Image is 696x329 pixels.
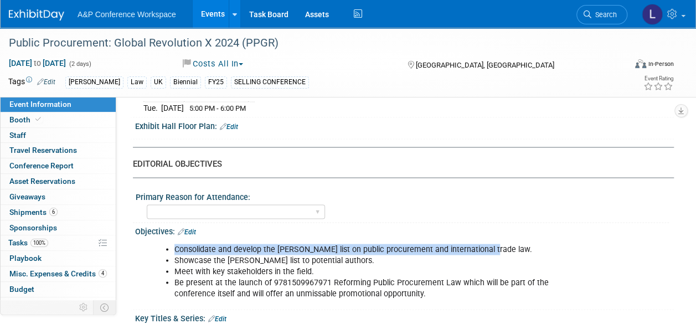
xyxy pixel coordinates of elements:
[37,78,55,86] a: Edit
[135,310,674,324] div: Key Titles & Series:
[170,76,201,88] div: Biennial
[9,208,58,217] span: Shipments
[1,251,116,266] a: Playbook
[9,269,107,278] span: Misc. Expenses & Credits
[5,33,617,53] div: Public Procurement: Global Revolution X 2024 (PPGR)
[643,76,673,81] div: Event Rating
[49,208,58,216] span: 6
[1,158,116,173] a: Conference Report
[9,285,34,294] span: Budget
[174,277,560,299] li: Be present at the launch of 9781509967971 Reforming Public Procurement Law which will be part of ...
[1,143,116,158] a: Travel Reservations
[205,76,227,88] div: FY25
[577,58,674,74] div: Event Format
[231,76,309,88] div: SELLING CONFERENCE
[635,59,646,68] img: Format-Inperson.png
[32,59,43,68] span: to
[179,58,248,70] button: Costs All In
[1,282,116,297] a: Budget
[1,220,116,235] a: Sponsorships
[576,5,627,24] a: Search
[1,112,116,127] a: Booth
[9,161,74,170] span: Conference Report
[74,300,94,315] td: Personalize Event Tab Strip
[133,158,666,169] div: EDITORIAL OBJECTIVES
[648,60,674,68] div: In-Person
[189,104,246,112] span: 5:00 PM - 6:00 PM
[9,223,57,232] span: Sponsorships
[68,60,91,68] span: (2 days)
[642,4,663,25] img: Louise Morgan
[1,174,116,189] a: Asset Reservations
[9,177,75,186] span: Asset Reservations
[1,235,116,250] a: Tasks100%
[220,122,238,130] a: Edit
[78,10,176,19] span: A&P Conference Workspace
[1,297,116,312] a: ROI, Objectives & ROO
[135,117,674,132] div: Exhibit Hall Floor Plan:
[9,300,84,309] span: ROI, Objectives & ROO
[99,269,107,277] span: 4
[208,315,226,322] a: Edit
[35,116,41,122] i: Booth reservation complete
[9,146,77,155] span: Travel Reservations
[8,76,55,89] td: Tags
[178,228,196,235] a: Edit
[9,254,42,263] span: Playbook
[30,239,48,247] span: 100%
[127,76,147,88] div: Law
[1,189,116,204] a: Giveaways
[135,223,674,237] div: Objectives:
[9,131,26,140] span: Staff
[1,266,116,281] a: Misc. Expenses & Credits4
[1,205,116,220] a: Shipments6
[9,100,71,109] span: Event Information
[8,58,66,68] span: [DATE] [DATE]
[416,61,554,69] span: [GEOGRAPHIC_DATA], [GEOGRAPHIC_DATA]
[174,266,560,277] li: Meet with key stakeholders in the field.
[9,192,45,201] span: Giveaways
[174,255,560,266] li: Showcase the [PERSON_NAME] list to potential authors.
[8,238,48,247] span: Tasks
[1,128,116,143] a: Staff
[136,188,669,202] div: Primary Reason for Attendance:
[174,244,560,255] li: Consolidate and develop the [PERSON_NAME] list on public procurement and international trade law.
[65,76,123,88] div: [PERSON_NAME]
[1,97,116,112] a: Event Information
[151,76,166,88] div: UK
[161,101,184,113] td: [DATE]
[591,11,617,19] span: Search
[9,115,43,124] span: Booth
[94,300,116,315] td: Toggle Event Tabs
[9,9,64,20] img: ExhibitDay
[143,101,161,113] td: Tue.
